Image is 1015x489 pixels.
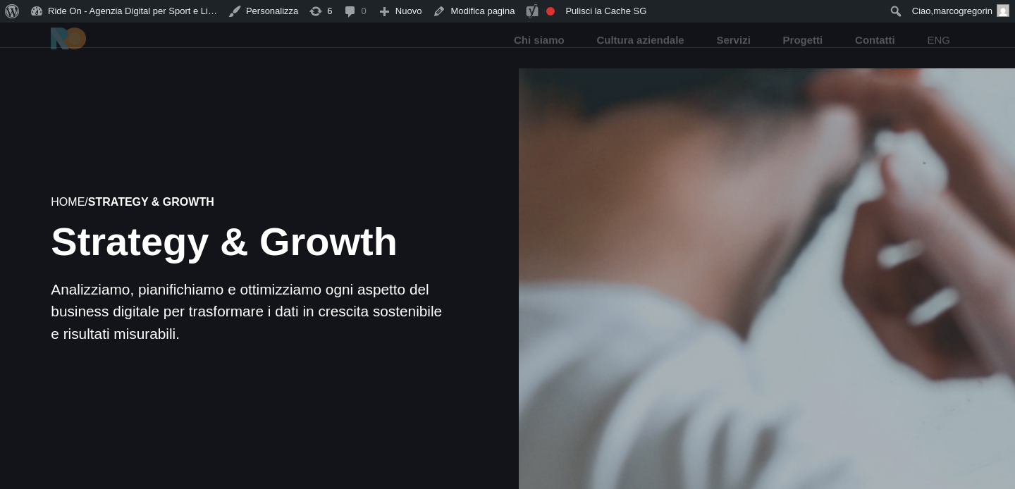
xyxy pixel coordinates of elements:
[595,32,685,49] a: Cultura aziendale
[51,222,445,261] h1: Strategy & Growth
[854,32,897,49] a: Contatti
[782,32,825,49] a: Progetti
[933,6,992,16] span: marcogregorin
[51,27,86,50] img: Ride On Agency
[512,32,566,49] a: Chi siamo
[51,278,445,345] p: Analizziamo, pianifichiamo e ottimizziamo ogni aspetto del business digitale per trasformare i da...
[51,196,85,208] a: Home
[546,7,555,16] div: La frase chiave non è stata impostata
[88,196,214,208] strong: Strategy & Growth
[51,196,214,208] span: /
[925,32,952,49] a: eng
[715,32,751,49] a: Servizi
